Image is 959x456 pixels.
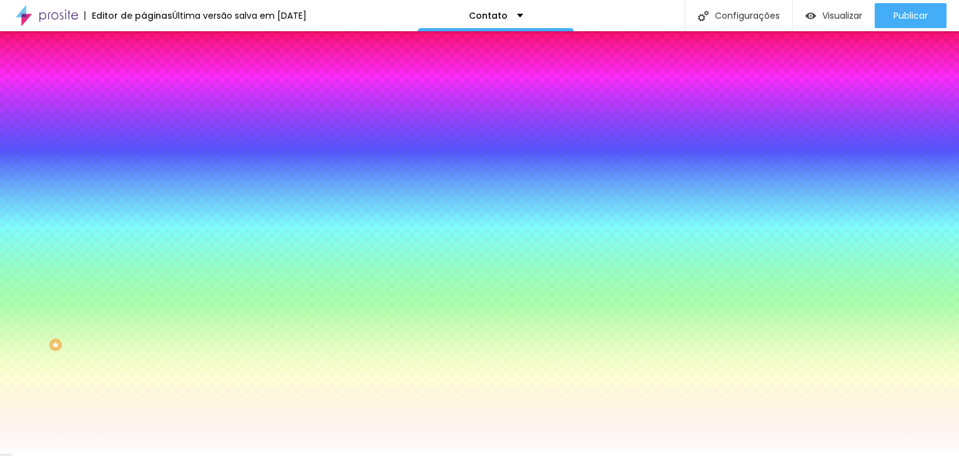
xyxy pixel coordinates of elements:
[469,11,508,20] p: Contato
[893,11,928,21] span: Publicar
[84,11,172,20] div: Editor de páginas
[793,3,875,28] button: Visualizar
[805,11,816,21] img: view-1.svg
[698,11,709,21] img: Icone
[875,3,947,28] button: Publicar
[172,11,307,20] div: Última versão salva em [DATE]
[822,11,862,21] span: Visualizar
